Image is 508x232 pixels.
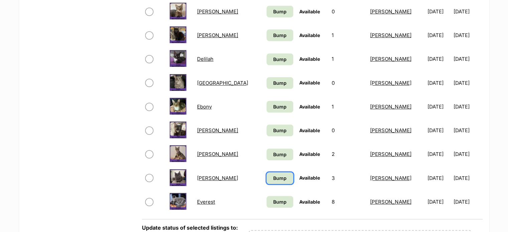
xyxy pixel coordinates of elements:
td: [DATE] [454,47,482,70]
a: Bump [267,53,293,65]
span: Bump [273,175,287,182]
label: Update status of selected listings to: [142,224,238,231]
span: Bump [273,79,287,86]
img: Errol [170,169,186,186]
span: Available [299,104,320,109]
a: [PERSON_NAME] [197,32,238,38]
a: Ebony [197,103,212,110]
a: Bump [267,149,293,160]
a: Bump [267,101,293,112]
span: Bump [273,32,287,39]
td: [DATE] [454,71,482,94]
a: Bump [267,77,293,89]
td: [DATE] [425,190,453,213]
td: 2 [329,143,367,166]
td: [DATE] [454,143,482,166]
span: Available [299,32,320,38]
a: [PERSON_NAME] [370,56,411,62]
span: Bump [273,198,287,205]
span: Available [299,80,320,85]
td: [DATE] [454,190,482,213]
a: [PERSON_NAME] [370,151,411,157]
td: [DATE] [425,119,453,142]
span: Available [299,9,320,14]
a: [PERSON_NAME] [197,127,238,134]
a: [PERSON_NAME] [370,80,411,86]
td: [DATE] [454,24,482,47]
a: [PERSON_NAME] [370,199,411,205]
a: Bump [267,6,293,17]
a: [PERSON_NAME] [370,103,411,110]
span: Available [299,151,320,157]
span: Bump [273,151,287,158]
img: Daryl [170,3,186,19]
span: Available [299,56,320,62]
td: 8 [329,190,367,213]
a: [PERSON_NAME] [197,151,238,157]
td: [DATE] [454,119,482,142]
span: Available [299,128,320,133]
td: [DATE] [425,167,453,190]
span: Bump [273,8,287,15]
td: [DATE] [425,143,453,166]
td: 0 [329,119,367,142]
span: Available [299,175,320,181]
a: [GEOGRAPHIC_DATA] [197,80,248,86]
td: 0 [329,71,367,94]
td: 1 [329,24,367,47]
td: 1 [329,47,367,70]
td: [DATE] [425,47,453,70]
a: [PERSON_NAME] [197,175,238,181]
a: Bump [267,196,293,208]
a: Bump [267,172,293,184]
td: [DATE] [425,71,453,94]
a: [PERSON_NAME] [370,8,411,15]
td: [DATE] [454,167,482,190]
a: Everest [197,199,215,205]
td: 1 [329,95,367,118]
span: Bump [273,56,287,63]
td: [DATE] [425,95,453,118]
a: Bump [267,125,293,136]
a: Delilah [197,56,213,62]
a: [PERSON_NAME] [370,127,411,134]
span: Bump [273,103,287,110]
a: [PERSON_NAME] [370,32,411,38]
span: Available [299,199,320,205]
a: [PERSON_NAME] [197,8,238,15]
td: [DATE] [425,24,453,47]
td: 3 [329,167,367,190]
td: [DATE] [454,95,482,118]
img: Dublin [170,74,186,91]
a: Bump [267,29,293,41]
a: [PERSON_NAME] [370,175,411,181]
span: Bump [273,127,287,134]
